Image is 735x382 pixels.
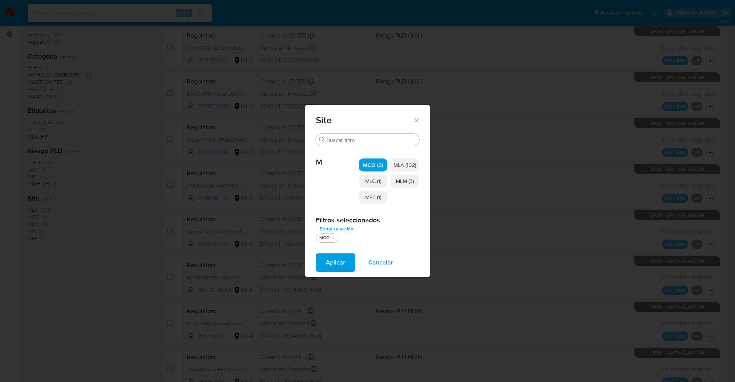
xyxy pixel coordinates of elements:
[365,177,381,185] span: MLC (1)
[330,235,336,241] button: quitar MCO
[316,216,419,224] h2: Filtros seleccionados
[319,137,325,143] button: Buscar
[359,191,387,204] div: MPE (1)
[413,116,420,123] button: Cerrar
[390,158,419,171] div: MLA (102)
[396,177,414,185] span: MLM (3)
[359,158,387,171] div: MCO (3)
[327,137,416,144] input: Buscar filtro
[394,161,416,169] span: MLA (102)
[390,175,419,188] div: MLM (3)
[359,175,387,188] div: MLC (1)
[358,253,403,272] button: Cancelar
[316,253,355,272] button: Aplicar
[365,193,381,201] span: MPE (1)
[363,161,383,169] span: MCO (3)
[318,235,331,241] div: MCO
[368,254,393,271] span: Cancelar
[316,116,413,125] span: Site
[316,146,359,167] span: M
[326,254,345,271] span: Aplicar
[316,224,357,233] button: Borrar selección
[320,225,353,233] span: Borrar selección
